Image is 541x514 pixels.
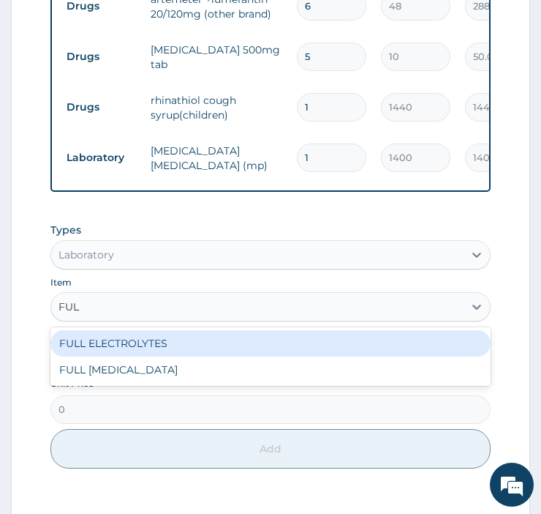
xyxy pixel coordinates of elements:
textarea: Type your message and hit 'Enter' [7,351,279,403]
td: [MEDICAL_DATA] [MEDICAL_DATA] (mp) [143,136,290,180]
div: FULL ELECTROLYTES [50,330,491,357]
div: FULL [MEDICAL_DATA] [50,357,491,383]
div: Minimize live chat window [240,7,275,42]
td: Drugs [59,94,143,121]
div: Laboratory [58,247,114,262]
label: Item [50,276,72,288]
label: Types [50,224,81,236]
td: [MEDICAL_DATA] 500mg tab [143,35,290,79]
td: Drugs [59,43,143,70]
div: Chat with us now [76,82,246,101]
td: Laboratory [59,144,143,171]
td: rhinathiol cough syrup(children) [143,86,290,130]
span: We're online! [85,160,202,308]
img: d_794563401_company_1708531726252_794563401 [27,73,59,110]
button: Add [50,429,491,469]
